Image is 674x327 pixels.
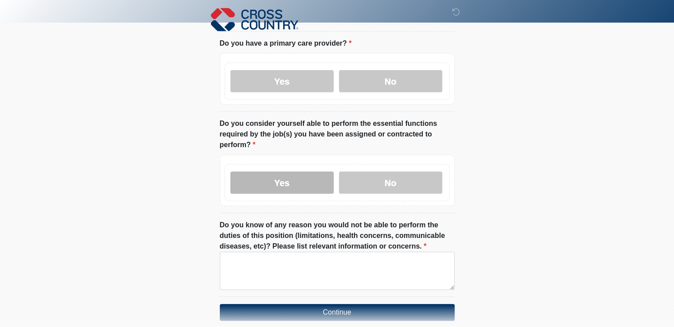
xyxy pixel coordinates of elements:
[220,38,352,49] label: Do you have a primary care provider?
[339,70,442,92] label: No
[211,7,299,32] img: Cross Country Logo
[339,171,442,194] label: No
[220,220,455,252] label: Do you know of any reason you would not be able to perform the duties of this position (limitatio...
[230,70,334,92] label: Yes
[220,304,455,321] button: Continue
[220,118,455,150] label: Do you consider yourself able to perform the essential functions required by the job(s) you have ...
[230,171,334,194] label: Yes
